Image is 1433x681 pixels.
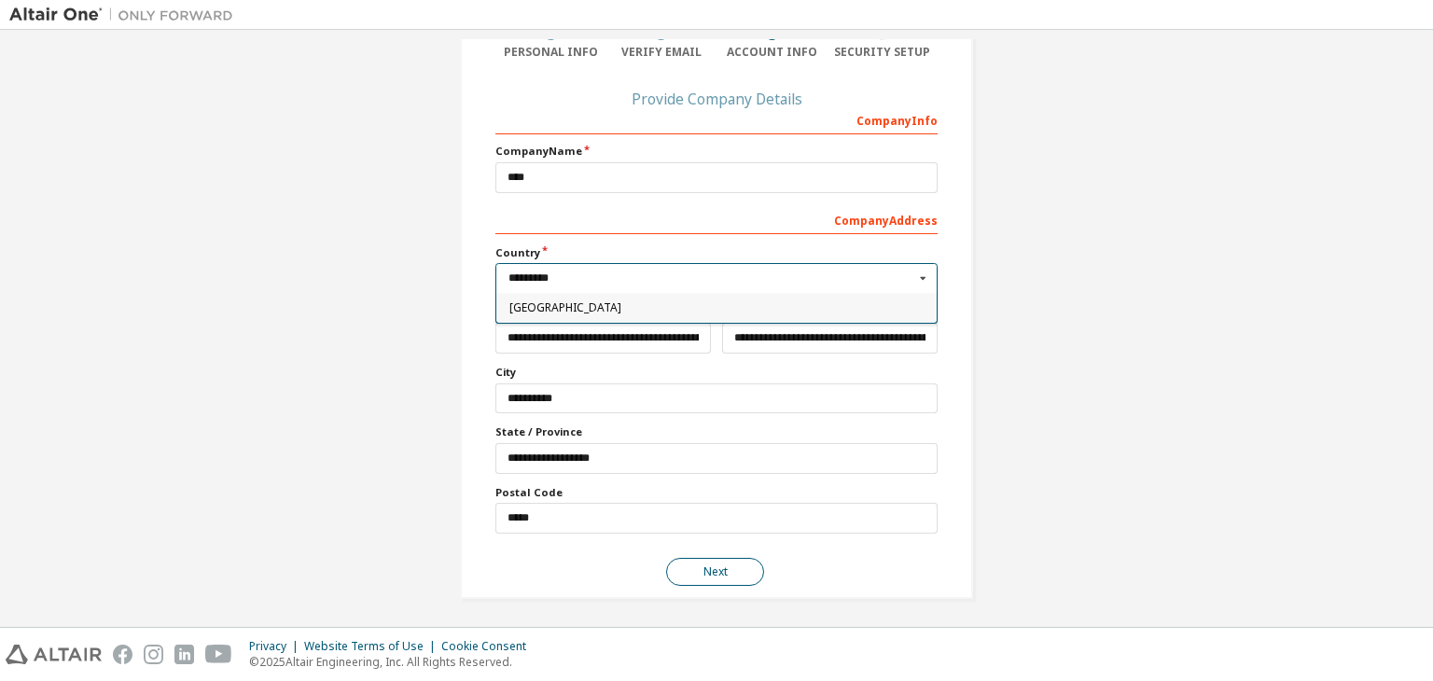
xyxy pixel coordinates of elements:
div: Website Terms of Use [304,639,441,654]
img: facebook.svg [113,645,132,664]
label: City [495,365,938,380]
label: Company Name [495,144,938,159]
div: Cookie Consent [441,639,537,654]
div: Company Info [495,104,938,134]
img: youtube.svg [205,645,232,664]
label: State / Province [495,424,938,439]
span: [GEOGRAPHIC_DATA] [509,302,925,313]
div: Verify Email [606,45,717,60]
div: Provide Company Details [495,93,938,104]
div: Account Info [716,45,828,60]
div: Personal Info [495,45,606,60]
img: instagram.svg [144,645,163,664]
button: Next [666,558,764,586]
label: Country [495,245,938,260]
img: Altair One [9,6,243,24]
p: © 2025 Altair Engineering, Inc. All Rights Reserved. [249,654,537,670]
img: altair_logo.svg [6,645,102,664]
div: Security Setup [828,45,939,60]
div: Company Address [495,204,938,234]
div: Privacy [249,639,304,654]
label: Postal Code [495,485,938,500]
img: linkedin.svg [174,645,194,664]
